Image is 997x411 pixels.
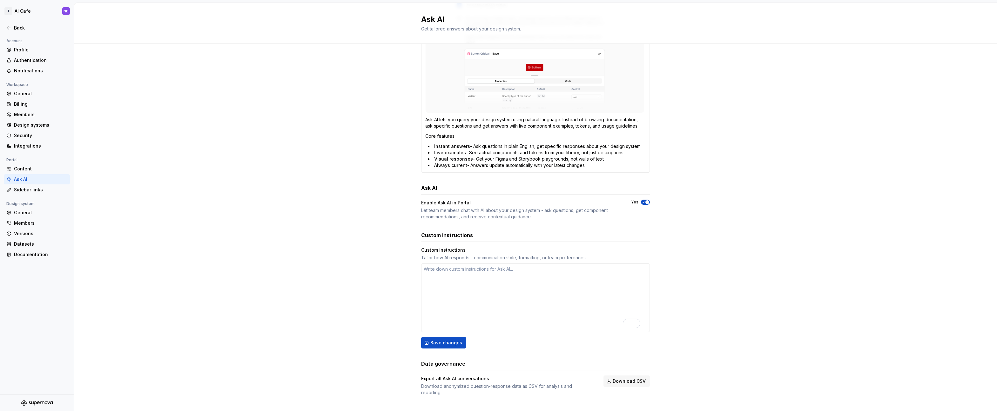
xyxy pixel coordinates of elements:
a: General [4,89,70,99]
div: Authentication [14,57,67,63]
div: General [14,90,67,97]
div: Datasets [14,241,67,247]
li: - Get your Figma and Storybook playgrounds, not walls of text [428,156,646,162]
div: ND [64,9,69,14]
a: General [4,208,70,218]
div: Versions [14,230,67,237]
div: Back [14,25,67,31]
li: - Answers update automatically with your latest changes [428,162,646,169]
a: Content [4,164,70,174]
div: Enable Ask AI in Portal [421,200,620,206]
button: Save changes [421,337,466,348]
p: Core features: [425,133,646,139]
div: Export all Ask AI conversations [421,375,592,382]
div: T [4,7,12,15]
textarea: To enrich screen reader interactions, please activate Accessibility in Grammarly extension settings [421,263,650,332]
div: Account [4,37,24,45]
a: Back [4,23,70,33]
h3: Ask AI [421,184,437,192]
h3: Data governance [421,360,465,368]
a: Documentation [4,249,70,260]
span: Get tailored answers about your design system. [421,26,521,31]
div: Integrations [14,143,67,149]
li: - See actual components and tokens from your library, not just descriptions [428,149,646,156]
a: Profile [4,45,70,55]
li: - Ask questions in plain English, get specific responses about your design system [428,143,646,149]
a: Versions [4,229,70,239]
span: Always current [434,162,467,168]
div: General [14,209,67,216]
div: Tailor how AI responds - communication style, formatting, or team preferences. [421,255,650,261]
a: Authentication [4,55,70,65]
a: Billing [4,99,70,109]
div: Ask AI [14,176,67,182]
a: Design systems [4,120,70,130]
label: Yes [631,200,638,205]
div: Portal [4,156,20,164]
a: Integrations [4,141,70,151]
div: Billing [14,101,67,107]
h3: Custom instructions [421,231,473,239]
div: Let team members chat with AI about your design system - ask questions, get component recommendat... [421,207,620,220]
span: Live examples [434,150,466,155]
button: Download CSV [603,375,650,387]
div: Design system [4,200,37,208]
div: Documentation [14,251,67,258]
a: Members [4,218,70,228]
svg: Supernova Logo [21,400,53,406]
a: Members [4,109,70,120]
div: Members [14,111,67,118]
a: Datasets [4,239,70,249]
div: Download anonymized question-response data as CSV for analysis and reporting. [421,383,592,396]
a: Security [4,130,70,141]
h2: Ask AI [421,14,642,24]
div: Content [14,166,67,172]
a: Notifications [4,66,70,76]
div: Security [14,132,67,139]
span: Visual responses [434,156,473,162]
span: Download CSV [613,378,646,384]
button: TAI CafeND [1,4,72,18]
div: Design systems [14,122,67,128]
div: Notifications [14,68,67,74]
div: Profile [14,47,67,53]
div: AI Cafe [15,8,31,14]
span: Save changes [430,340,462,346]
p: Ask AI lets you query your design system using natural language. Instead of browsing documentatio... [425,116,646,129]
div: Members [14,220,67,226]
div: Sidebar links [14,187,67,193]
span: Instant answers [434,143,470,149]
div: Custom instructions [421,247,650,253]
a: Ask AI [4,174,70,184]
div: Workspace [4,81,30,89]
a: Sidebar links [4,185,70,195]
